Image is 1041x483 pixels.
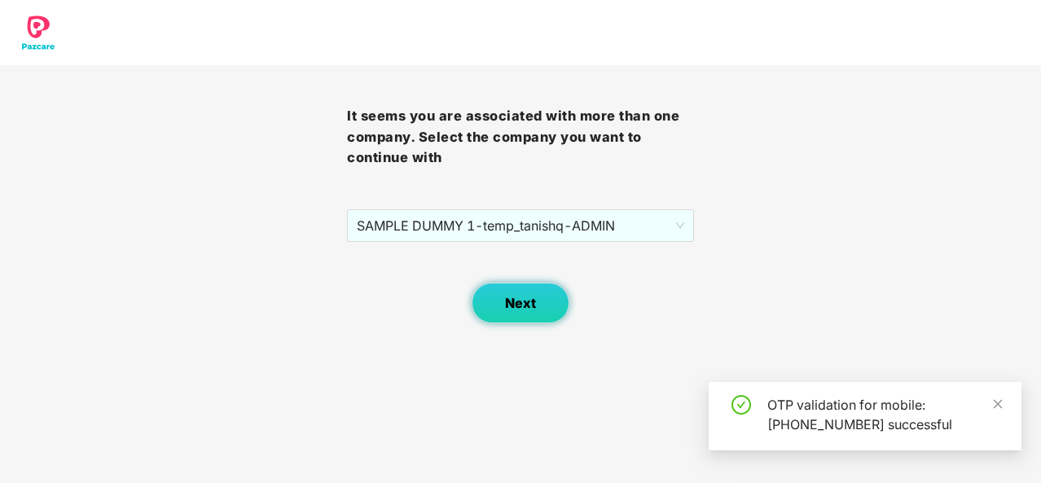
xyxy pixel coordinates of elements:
span: check-circle [731,395,751,415]
span: Next [505,296,536,311]
h3: It seems you are associated with more than one company. Select the company you want to continue with [347,106,694,169]
div: OTP validation for mobile: [PHONE_NUMBER] successful [767,395,1002,434]
button: Next [472,283,569,323]
span: close [992,398,1004,410]
span: SAMPLE DUMMY 1 - temp_tanishq - ADMIN [357,210,684,241]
